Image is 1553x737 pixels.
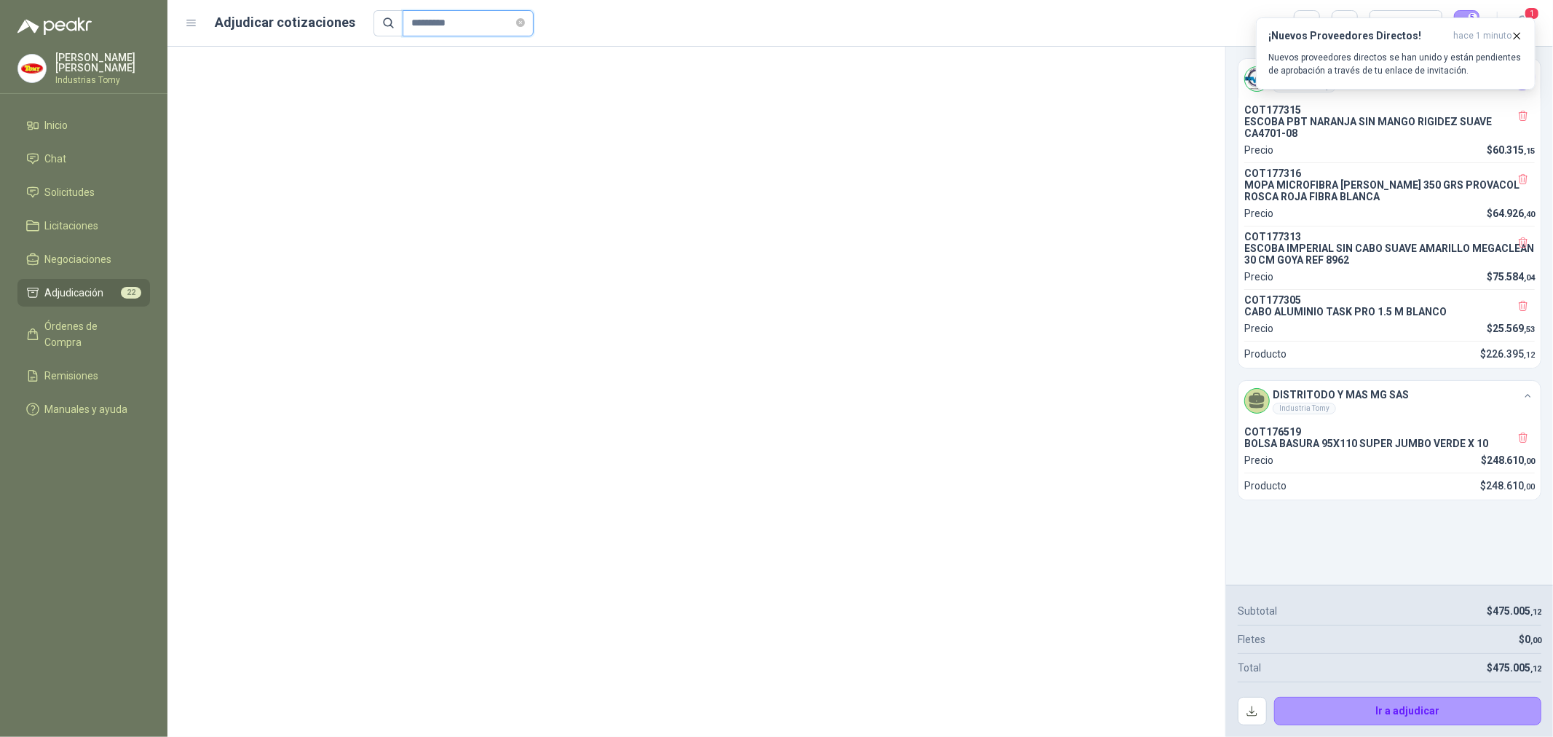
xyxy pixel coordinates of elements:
[1244,104,1535,116] p: COT177315
[1244,294,1535,306] p: COT177305
[1524,210,1535,219] span: ,40
[1480,478,1535,494] p: $
[1524,325,1535,334] span: ,53
[1487,603,1541,619] p: $
[1244,346,1287,362] p: Producto
[17,212,150,240] a: Licitaciones
[1244,269,1273,285] p: Precio
[1378,12,1420,34] div: Precio
[1486,480,1535,492] span: 248.610
[1238,660,1261,676] p: Total
[1525,634,1541,645] span: 0
[1244,205,1273,221] p: Precio
[1524,482,1535,492] span: ,00
[1238,631,1265,647] p: Fletes
[55,76,150,84] p: Industrias Tomy
[1244,478,1287,494] p: Producto
[1268,51,1523,77] p: Nuevos proveedores directos se han unido y están pendientes de aprobación a través de tu enlace d...
[45,401,128,417] span: Manuales y ayuda
[45,151,67,167] span: Chat
[1238,603,1277,619] p: Subtotal
[1519,631,1541,647] p: $
[1244,320,1273,336] p: Precio
[1530,607,1541,617] span: ,12
[1493,605,1541,617] span: 475.005
[17,178,150,206] a: Solicitudes
[1244,167,1535,179] p: COT177316
[17,362,150,390] a: Remisiones
[516,16,525,30] span: close-circle
[45,318,136,350] span: Órdenes de Compra
[1524,350,1535,360] span: ,12
[1524,146,1535,156] span: ,15
[17,395,150,423] a: Manuales y ayuda
[1524,7,1540,20] span: 1
[1238,381,1541,420] div: DISTRITODO Y MAS MG SASIndustria Tomy
[1244,142,1273,158] p: Precio
[121,287,141,299] span: 22
[1530,664,1541,674] span: ,12
[17,279,150,307] a: Adjudicación22
[1244,231,1535,243] p: COT177313
[45,368,99,384] span: Remisiones
[1509,10,1536,36] button: 1
[1486,348,1535,360] span: 226.395
[45,184,95,200] span: Solicitudes
[1493,208,1535,219] span: 64.926
[17,312,150,356] a: Órdenes de Compra
[55,52,150,73] p: [PERSON_NAME] [PERSON_NAME]
[45,218,99,234] span: Licitaciones
[45,251,112,267] span: Negociaciones
[1493,271,1535,283] span: 75.584
[1524,457,1535,466] span: ,00
[1487,320,1535,336] p: $
[1244,426,1535,438] p: COT176519
[1530,636,1541,645] span: ,00
[1487,205,1535,221] p: $
[516,18,525,27] span: close-circle
[1245,67,1269,91] img: Company Logo
[1487,454,1535,466] span: 248.610
[1244,306,1535,318] p: CABO ALUMINIO TASK PRO 1.5 M BLANCO
[1454,10,1480,36] button: 5
[45,285,104,301] span: Adjudicación
[1493,144,1535,156] span: 60.315
[18,55,46,82] img: Company Logo
[1482,452,1536,468] p: $
[45,117,68,133] span: Inicio
[1480,346,1535,362] p: $
[1487,142,1535,158] p: $
[17,111,150,139] a: Inicio
[17,17,92,35] img: Logo peakr
[1493,323,1535,334] span: 25.569
[1244,452,1273,468] p: Precio
[17,145,150,173] a: Chat
[1244,243,1535,266] p: ESCOBA IMPERIAL SIN CABO SUAVE AMARILLO MEGACLEAN 30 CM GOYA REF 8962
[1238,59,1541,98] div: Company LogoDISTRIBUCIONES MVM S.A.S.Industria Tomy
[1274,697,1542,726] button: Ir a adjudicar
[1256,17,1536,90] button: ¡Nuevos Proveedores Directos!hace 1 minuto Nuevos proveedores directos se han unido y están pendi...
[1493,662,1541,674] span: 475.005
[17,245,150,273] a: Negociaciones
[1487,660,1541,676] p: $
[1273,403,1336,414] div: Industria Tomy
[1487,269,1535,285] p: $
[1244,116,1535,139] p: ESCOBA PBT NARANJA SIN MANGO RIGIDEZ SUAVE CA4701-08
[1273,387,1409,403] h4: DISTRITODO Y MAS MG SAS
[1268,30,1447,42] h3: ¡Nuevos Proveedores Directos!
[1524,273,1535,283] span: ,04
[1244,179,1535,202] p: MOPA MICROFIBRA [PERSON_NAME] 350 GRS PROVACOL ROSCA ROJA FIBRA BLANCA
[1453,30,1511,42] span: hace 1 minuto
[1244,438,1535,449] p: BOLSA BASURA 95X110 SUPER JUMBO VERDE X 10
[216,12,356,33] h1: Adjudicar cotizaciones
